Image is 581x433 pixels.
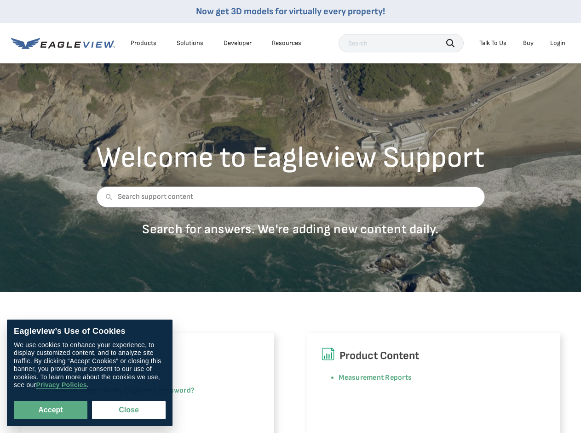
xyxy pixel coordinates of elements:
[550,39,565,47] div: Login
[224,39,252,47] a: Developer
[96,143,485,173] h2: Welcome to Eagleview Support
[321,347,546,365] h6: Product Content
[131,39,156,47] div: Products
[14,401,87,419] button: Accept
[96,221,485,237] p: Search for answers. We're adding new content daily.
[177,39,203,47] div: Solutions
[36,382,86,389] a: Privacy Policies
[523,39,534,47] a: Buy
[339,373,412,382] a: Measurement Reports
[272,39,301,47] div: Resources
[479,39,506,47] div: Talk To Us
[14,341,166,389] div: We use cookies to enhance your experience, to display customized content, and to analyze site tra...
[14,326,166,337] div: Eagleview’s Use of Cookies
[96,186,485,208] input: Search support content
[92,401,166,419] button: Close
[339,34,464,52] input: Search
[196,6,385,17] a: Now get 3D models for virtually every property!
